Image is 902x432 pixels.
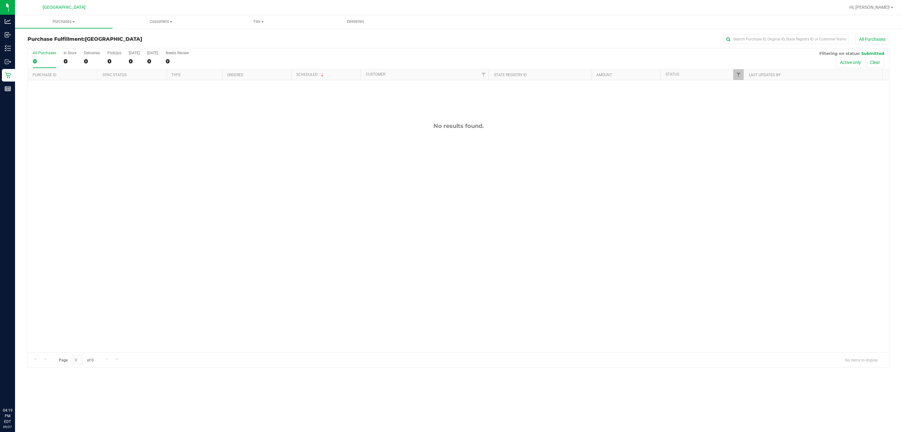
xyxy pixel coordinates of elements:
[296,72,325,77] a: Scheduled
[172,73,181,77] a: Type
[107,58,121,65] div: 0
[5,45,11,51] inline-svg: Inventory
[5,18,11,24] inline-svg: Analytics
[5,32,11,38] inline-svg: Inbound
[64,51,76,55] div: In Store
[28,36,315,42] h3: Purchase Fulfillment:
[64,58,76,65] div: 0
[129,58,140,65] div: 0
[6,382,25,401] iframe: Resource center
[15,15,112,28] a: Purchases
[749,73,780,77] a: Last Updated By
[723,34,849,44] input: Search Purchase ID, Original ID, State Registry ID or Customer Name...
[147,58,158,65] div: 0
[666,72,679,76] a: Status
[107,51,121,55] div: PickUps
[339,19,373,24] span: Deliveries
[227,73,243,77] a: Ordered
[840,355,883,365] span: No items to display
[5,86,11,92] inline-svg: Reports
[3,424,12,429] p: 09/27
[54,355,99,365] span: Page of 0
[33,58,56,65] div: 0
[43,5,86,10] span: [GEOGRAPHIC_DATA]
[478,69,489,80] a: Filter
[5,59,11,65] inline-svg: Outbound
[836,57,865,68] button: Active only
[112,15,210,28] a: Customers
[861,51,884,56] span: Submitted
[307,15,404,28] a: Deliveries
[113,19,210,24] span: Customers
[15,19,112,24] span: Purchases
[33,51,56,55] div: All Purchases
[33,73,56,77] a: Purchase ID
[84,51,100,55] div: Deliveries
[210,15,307,28] a: Tills
[366,72,385,76] a: Customer
[28,123,889,129] div: No results found.
[733,69,744,80] a: Filter
[494,73,527,77] a: State Registry ID
[147,51,158,55] div: [DATE]
[166,51,189,55] div: Needs Review
[819,51,860,56] span: Filtering on status:
[3,408,12,424] p: 04:19 PM EDT
[166,58,189,65] div: 0
[596,73,612,77] a: Amount
[84,58,100,65] div: 0
[5,72,11,78] inline-svg: Retail
[85,36,142,42] span: [GEOGRAPHIC_DATA]
[210,19,307,24] span: Tills
[849,5,890,10] span: Hi, [PERSON_NAME]!
[855,34,889,45] button: All Purchases
[129,51,140,55] div: [DATE]
[866,57,884,68] button: Clear
[102,73,127,77] a: Sync Status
